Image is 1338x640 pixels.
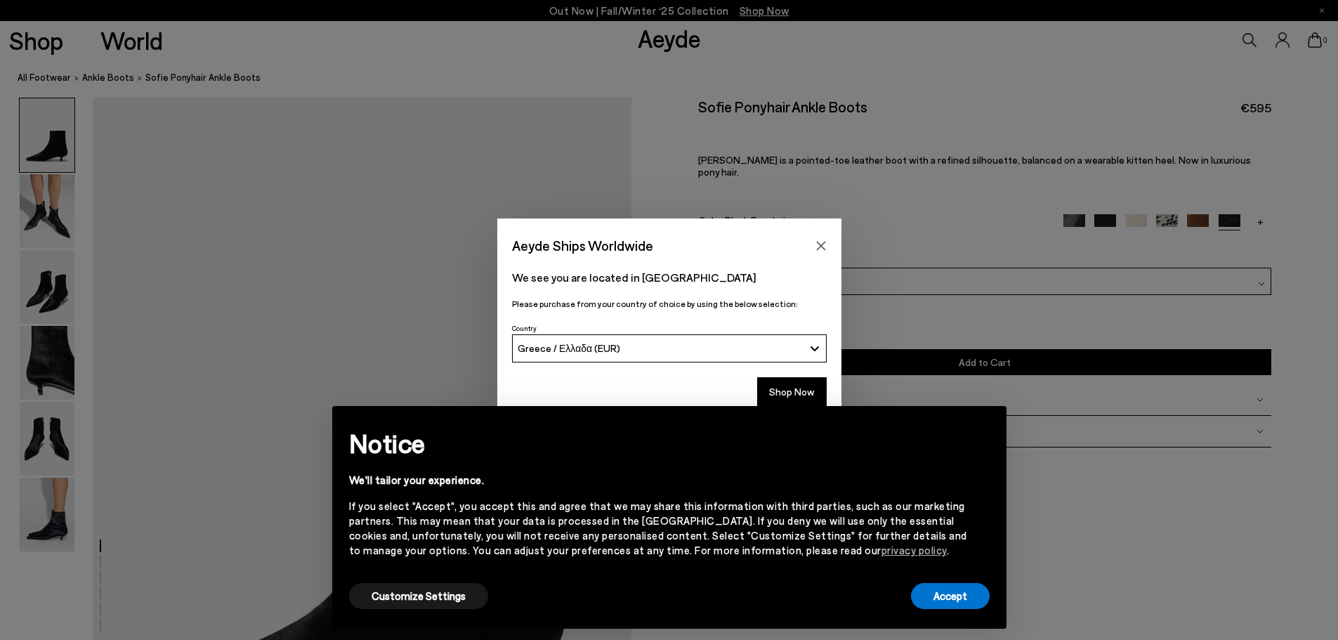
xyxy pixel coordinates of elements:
span: Greece / Ελλαδα (EUR) [518,342,620,354]
button: Shop Now [757,377,827,407]
button: Close this notice [967,410,1001,444]
h2: Notice [349,425,967,462]
div: We'll tailor your experience. [349,473,967,488]
span: Country [512,324,537,332]
div: If you select "Accept", you accept this and agree that we may share this information with third p... [349,499,967,558]
p: We see you are located in [GEOGRAPHIC_DATA] [512,269,827,286]
button: Close [811,235,832,256]
a: privacy policy [881,544,947,556]
p: Please purchase from your country of choice by using the below selection: [512,297,827,311]
span: × [979,417,989,437]
button: Accept [911,583,990,609]
span: Aeyde Ships Worldwide [512,233,653,258]
button: Customize Settings [349,583,488,609]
